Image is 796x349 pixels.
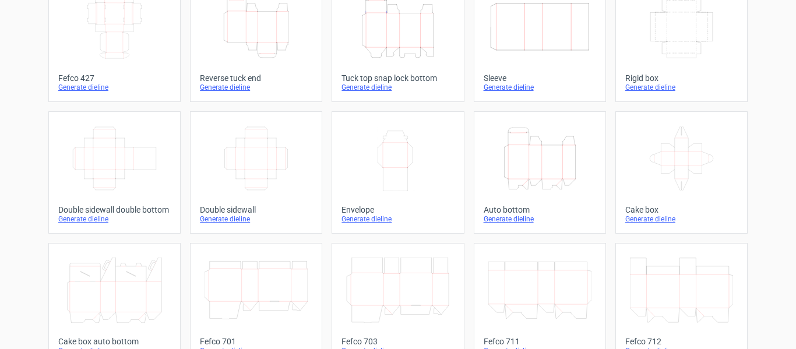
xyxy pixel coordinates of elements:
div: Generate dieline [484,214,596,224]
a: Auto bottomGenerate dieline [474,111,606,234]
div: Cake box [625,205,738,214]
div: Double sidewall [200,205,312,214]
a: Cake boxGenerate dieline [615,111,748,234]
div: Generate dieline [625,83,738,92]
div: Generate dieline [200,214,312,224]
div: Generate dieline [625,214,738,224]
div: Generate dieline [484,83,596,92]
div: Auto bottom [484,205,596,214]
div: Generate dieline [341,83,454,92]
div: Generate dieline [341,214,454,224]
div: Envelope [341,205,454,214]
div: Fefco 712 [625,337,738,346]
div: Generate dieline [58,83,171,92]
div: Cake box auto bottom [58,337,171,346]
a: Double sidewallGenerate dieline [190,111,322,234]
div: Generate dieline [58,214,171,224]
div: Double sidewall double bottom [58,205,171,214]
a: EnvelopeGenerate dieline [332,111,464,234]
div: Reverse tuck end [200,73,312,83]
div: Generate dieline [200,83,312,92]
div: Fefco 701 [200,337,312,346]
div: Fefco 427 [58,73,171,83]
div: Fefco 711 [484,337,596,346]
div: Sleeve [484,73,596,83]
div: Fefco 703 [341,337,454,346]
div: Rigid box [625,73,738,83]
div: Tuck top snap lock bottom [341,73,454,83]
a: Double sidewall double bottomGenerate dieline [48,111,181,234]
